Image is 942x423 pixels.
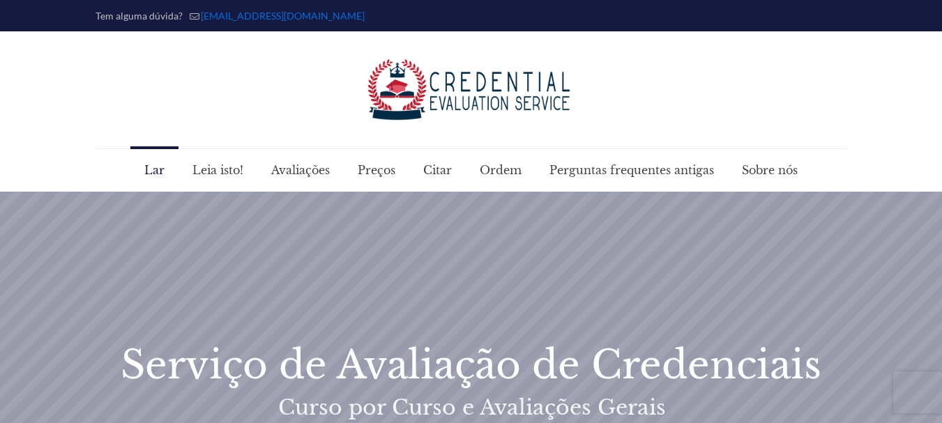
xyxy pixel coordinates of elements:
[480,163,522,177] font: Ordem
[121,341,821,389] font: Serviço de Avaliação de Credenciais
[367,31,576,148] a: Serviço de Avaliação de Credenciais
[367,59,576,121] img: cor do logotipo
[271,163,330,177] font: Avaliações
[178,149,257,191] a: Leia isto!
[130,149,812,191] nav: Menu principal
[409,149,466,191] a: Citar
[742,163,798,177] font: Sobre nós
[423,163,452,177] font: Citar
[728,149,812,191] a: Sobre nós
[130,149,178,191] a: Lar
[96,10,183,22] font: Tem alguma dúvida?
[466,149,535,191] a: Ordem
[201,10,365,22] font: [EMAIL_ADDRESS][DOMAIN_NAME]
[144,163,165,177] font: Lar
[257,149,344,191] a: Avaliações
[358,163,395,177] font: Preços
[278,394,666,420] font: Curso por Curso e Avaliações Gerais
[192,163,243,177] font: Leia isto!
[344,149,409,191] a: Preços
[549,163,714,177] font: Perguntas frequentes antigas
[201,10,365,22] a: correspondência
[535,149,728,191] a: Perguntas frequentes antigas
